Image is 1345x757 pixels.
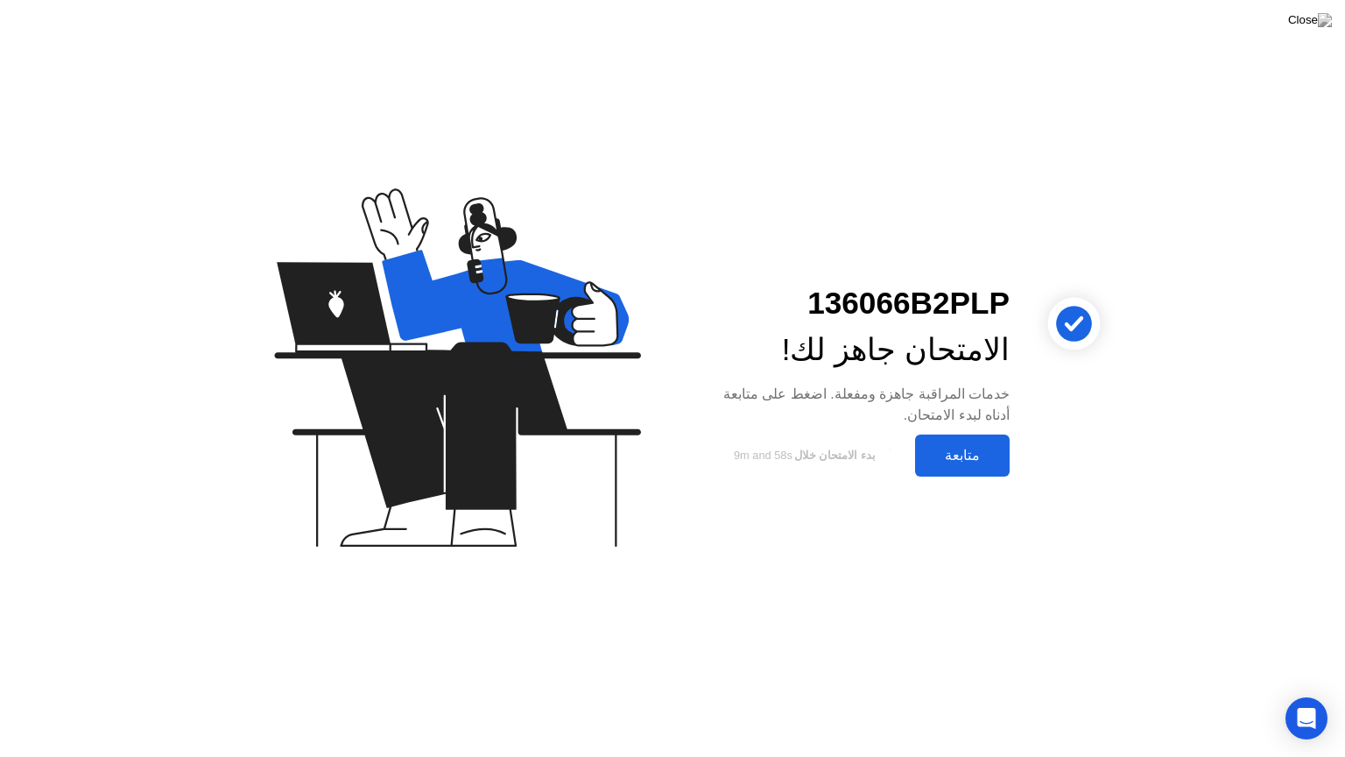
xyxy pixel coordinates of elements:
div: Open Intercom Messenger [1285,697,1327,739]
div: متابعة [920,447,1004,463]
button: بدء الامتحان خلال9m and 58s [701,439,906,472]
button: متابعة [915,435,1010,477]
img: Close [1288,13,1332,27]
div: 136066B2PLP [701,280,1010,327]
span: 9m and 58s [734,449,792,462]
div: خدمات المراقبة جاهزة ومفعلة. اضغط على متابعة أدناه لبدء الامتحان. [701,384,1010,426]
div: الامتحان جاهز لك! [701,327,1010,373]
